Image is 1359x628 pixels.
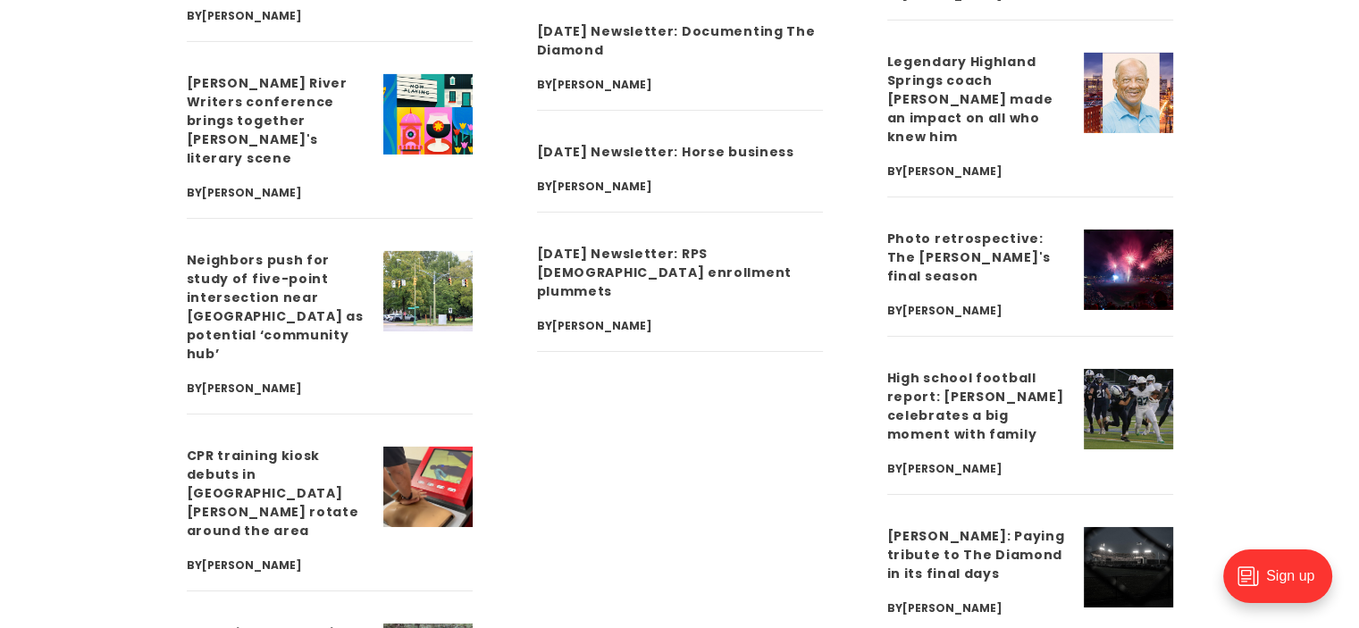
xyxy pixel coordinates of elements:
[1084,527,1173,607] img: Jon Baliles: Paying tribute to The Diamond in its final days
[887,230,1051,285] a: Photo retrospective: The [PERSON_NAME]'s final season
[202,557,302,573] a: [PERSON_NAME]
[1084,53,1173,133] img: Legendary Highland Springs coach George Lancaster made an impact on all who knew him
[902,461,1002,476] a: [PERSON_NAME]
[902,600,1002,615] a: [PERSON_NAME]
[537,176,794,197] div: By
[887,527,1065,582] a: [PERSON_NAME]: Paying tribute to The Diamond in its final days
[1084,230,1173,310] img: Photo retrospective: The Diamond's final season
[537,22,816,59] a: [DATE] Newsletter: Documenting The Diamond
[902,163,1002,179] a: [PERSON_NAME]
[902,303,1002,318] a: [PERSON_NAME]
[887,53,1053,146] a: Legendary Highland Springs coach [PERSON_NAME] made an impact on all who knew him
[887,300,1070,322] div: By
[187,251,364,363] a: Neighbors push for study of five-point intersection near [GEOGRAPHIC_DATA] as potential ‘communit...
[187,555,369,576] div: By
[202,8,302,23] a: [PERSON_NAME]
[187,182,369,204] div: By
[552,318,652,333] a: [PERSON_NAME]
[537,143,794,161] a: [DATE] Newsletter: Horse business
[383,251,473,331] img: Neighbors push for study of five-point intersection near Diamond as potential ‘community hub’
[383,74,473,155] img: James River Writers conference brings together Richmond's literary scene
[187,74,348,167] a: [PERSON_NAME] River Writers conference brings together [PERSON_NAME]'s literary scene
[1208,540,1359,628] iframe: portal-trigger
[537,315,823,337] div: By
[537,245,792,300] a: [DATE] Newsletter: RPS [DEMOGRAPHIC_DATA] enrollment plummets
[202,185,302,200] a: [PERSON_NAME]
[202,381,302,396] a: [PERSON_NAME]
[537,74,823,96] div: By
[1084,369,1173,449] img: High school football report: Atlee's Dewey celebrates a big moment with family
[552,77,652,92] a: [PERSON_NAME]
[187,447,359,540] a: CPR training kiosk debuts in [GEOGRAPHIC_DATA][PERSON_NAME] rotate around the area
[187,5,473,27] div: By
[887,161,1070,182] div: By
[187,378,369,399] div: By
[552,179,652,194] a: [PERSON_NAME]
[887,369,1064,443] a: High school football report: [PERSON_NAME] celebrates a big moment with family
[887,458,1070,480] div: By
[887,598,1070,619] div: By
[383,447,473,527] img: CPR training kiosk debuts in Church Hill, will rotate around the area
